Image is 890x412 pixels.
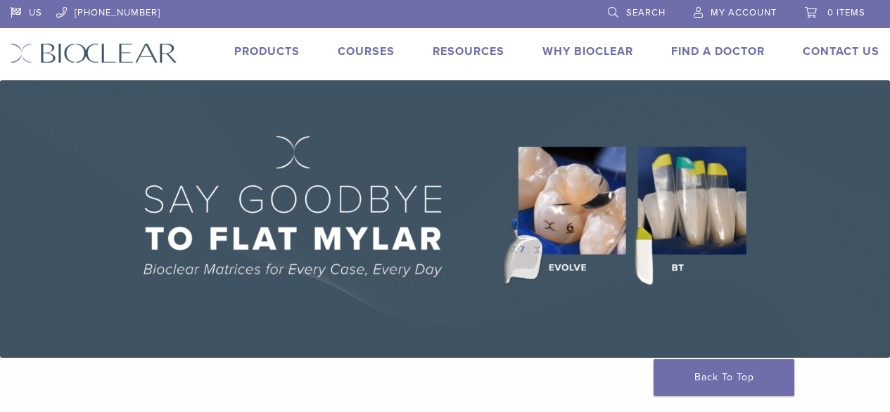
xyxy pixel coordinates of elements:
a: Find A Doctor [671,44,765,58]
span: My Account [711,7,777,18]
a: Courses [338,44,395,58]
span: Search [626,7,666,18]
span: 0 items [827,7,865,18]
img: Bioclear [11,43,177,63]
a: Resources [433,44,504,58]
a: Back To Top [654,359,794,396]
a: Why Bioclear [542,44,633,58]
a: Contact Us [803,44,879,58]
a: Products [234,44,300,58]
